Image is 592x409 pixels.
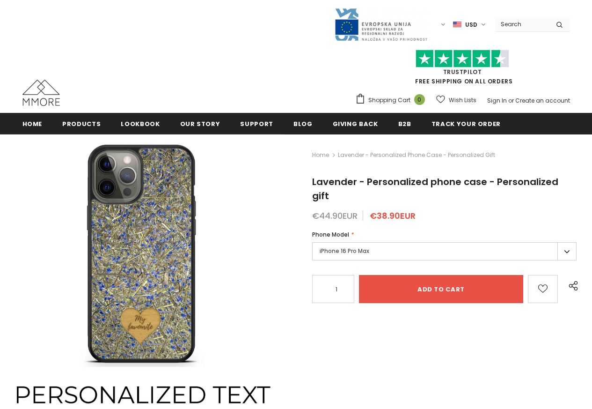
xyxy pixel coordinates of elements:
[22,80,60,106] img: MMORE Cases
[334,20,428,28] a: Javni Razpis
[449,96,476,105] span: Wish Lists
[508,97,514,104] span: or
[416,50,509,68] img: Trust Pilot Stars
[333,119,378,128] span: Giving back
[465,20,477,30] span: USD
[121,119,160,128] span: Lookbook
[359,275,523,303] input: Add to cart
[293,119,313,128] span: Blog
[414,94,425,105] span: 0
[338,149,495,161] span: Lavender - Personalized phone case - Personalized gift
[355,93,430,107] a: Shopping Cart 0
[240,113,273,134] a: support
[431,119,501,128] span: Track your order
[370,210,416,222] span: €38.90EUR
[62,119,101,128] span: Products
[22,113,43,134] a: Home
[333,113,378,134] a: Giving back
[312,175,558,202] span: Lavender - Personalized phone case - Personalized gift
[495,17,549,31] input: Search Site
[22,119,43,128] span: Home
[312,149,329,161] a: Home
[334,7,428,42] img: Javni Razpis
[443,68,482,76] a: Trustpilot
[121,113,160,134] a: Lookbook
[515,97,570,104] a: Create an account
[62,113,101,134] a: Products
[355,54,570,85] span: FREE SHIPPING ON ALL ORDERS
[312,210,358,222] span: €44.90EUR
[240,119,273,128] span: support
[431,113,501,134] a: Track your order
[436,92,476,108] a: Wish Lists
[312,242,577,260] label: iPhone 16 Pro Max
[398,113,411,134] a: B2B
[180,113,220,134] a: Our Story
[398,119,411,128] span: B2B
[368,96,410,105] span: Shopping Cart
[312,231,349,238] span: Phone Model
[453,21,461,29] img: USD
[293,113,313,134] a: Blog
[180,119,220,128] span: Our Story
[487,97,507,104] a: Sign In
